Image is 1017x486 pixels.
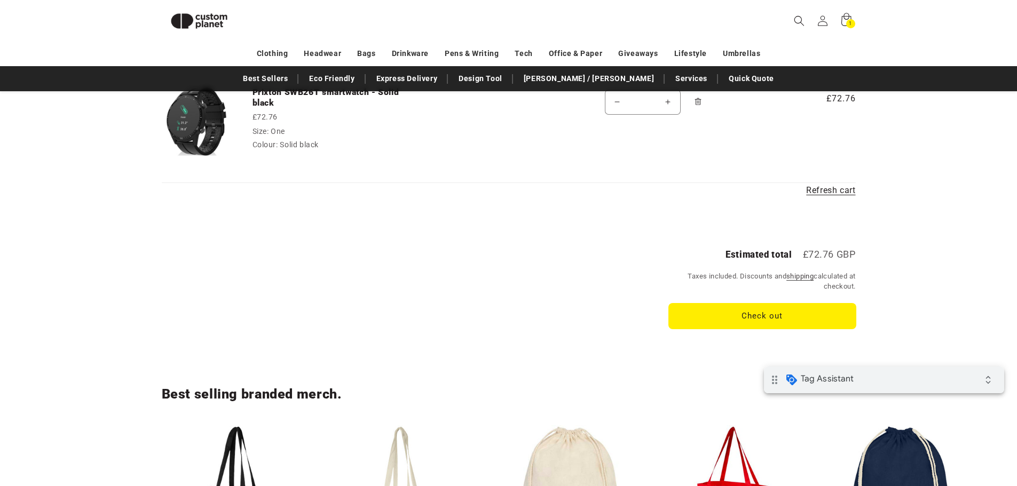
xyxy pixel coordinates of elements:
[618,44,658,63] a: Giveaways
[162,87,231,156] img: Prixton SWB26T smartwatch
[549,44,602,63] a: Office & Paper
[162,4,236,38] img: Custom Planet
[162,386,856,403] h2: Best selling branded merch.
[669,304,856,329] button: Check out
[453,69,508,88] a: Design Tool
[803,250,856,259] p: £72.76 GBP
[723,69,779,88] a: Quick Quote
[786,272,814,280] a: shipping
[726,250,792,259] h2: Estimated total
[392,44,429,63] a: Drinkware
[253,111,413,123] div: £72.76
[669,271,856,292] small: Taxes included. Discounts and calculated at checkout.
[271,127,285,136] dd: One
[445,44,499,63] a: Pens & Writing
[357,44,375,63] a: Bags
[253,87,413,109] a: Prixton SWB26T smartwatch - Solid black
[674,44,707,63] a: Lifestyle
[787,9,811,33] summary: Search
[518,69,659,88] a: [PERSON_NAME] / [PERSON_NAME]
[253,127,269,136] dt: Size:
[689,87,707,117] a: Remove Prixton SWB26T smartwatch - Solid black - One / Solid black
[253,140,278,149] dt: Colour:
[629,90,656,115] input: Quantity for Prixton SWB26T smartwatch - Solid black
[304,44,341,63] a: Headwear
[371,69,443,88] a: Express Delivery
[257,44,288,63] a: Clothing
[515,44,532,63] a: Tech
[304,69,360,88] a: Eco Friendly
[238,69,293,88] a: Best Sellers
[839,371,1017,486] iframe: Chat Widget
[799,92,855,105] span: £72.76
[214,3,235,24] i: Collapse debug badge
[806,183,855,198] a: Refresh cart
[670,69,713,88] a: Services
[37,7,90,18] span: Tag Assistant
[280,140,319,149] dd: Solid black
[849,19,852,28] span: 1
[723,44,760,63] a: Umbrellas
